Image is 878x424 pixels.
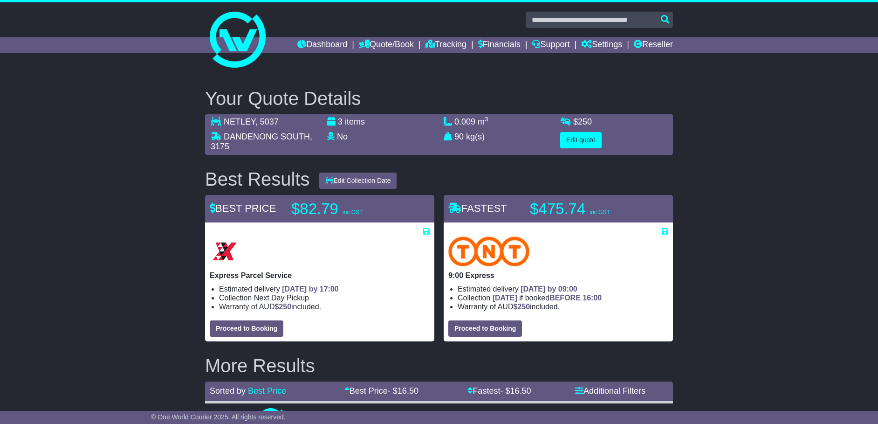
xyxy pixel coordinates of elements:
[454,117,475,126] span: 0.009
[549,294,581,302] span: BEFORE
[211,132,312,152] span: , 3175
[151,413,286,421] span: © One World Courier 2025. All rights reserved.
[583,294,602,302] span: 16:00
[478,117,488,126] span: m
[388,386,418,396] span: - $
[485,116,488,123] sup: 3
[513,303,530,311] span: $
[224,117,255,126] span: NETLEY
[578,117,592,126] span: 250
[448,271,668,280] p: 9:00 Express
[634,37,673,53] a: Reseller
[581,37,622,53] a: Settings
[458,285,668,293] li: Estimated delivery
[205,355,673,376] h2: More Results
[210,271,430,280] p: Express Parcel Service
[454,132,464,141] span: 90
[344,386,418,396] a: Best Price- $16.50
[254,294,309,302] span: Next Day Pickup
[532,37,569,53] a: Support
[517,303,530,311] span: 250
[448,236,529,266] img: TNT Domestic: 9:00 Express
[466,132,485,141] span: kg(s)
[448,202,507,214] span: FASTEST
[343,209,363,215] span: inc GST
[425,37,466,53] a: Tracking
[590,209,610,215] span: inc GST
[200,169,315,189] div: Best Results
[345,117,365,126] span: items
[458,302,668,311] li: Warranty of AUD included.
[510,386,531,396] span: 16.50
[530,200,646,218] p: $475.74
[248,386,286,396] a: Best Price
[338,117,343,126] span: 3
[560,132,602,148] button: Edit quote
[291,200,408,218] p: $82.79
[359,37,414,53] a: Quote/Book
[458,293,668,302] li: Collection
[210,386,246,396] span: Sorted by
[493,294,602,302] span: if booked
[573,117,592,126] span: $
[575,386,645,396] a: Additional Filters
[467,386,531,396] a: Fastest- $16.50
[500,386,531,396] span: - $
[279,303,291,311] span: 250
[210,320,283,337] button: Proceed to Booking
[219,285,430,293] li: Estimated delivery
[210,236,240,266] img: Border Express: Express Parcel Service
[297,37,347,53] a: Dashboard
[219,293,430,302] li: Collection
[219,302,430,311] li: Warranty of AUD included.
[521,285,577,293] span: [DATE] by 09:00
[448,320,522,337] button: Proceed to Booking
[319,173,397,189] button: Edit Collection Date
[205,88,673,109] h2: Your Quote Details
[255,117,279,126] span: , 5037
[493,294,517,302] span: [DATE]
[224,132,310,141] span: DANDENONG SOUTH
[210,202,276,214] span: BEST PRICE
[282,285,339,293] span: [DATE] by 17:00
[274,303,291,311] span: $
[478,37,521,53] a: Financials
[398,386,418,396] span: 16.50
[337,132,348,141] span: No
